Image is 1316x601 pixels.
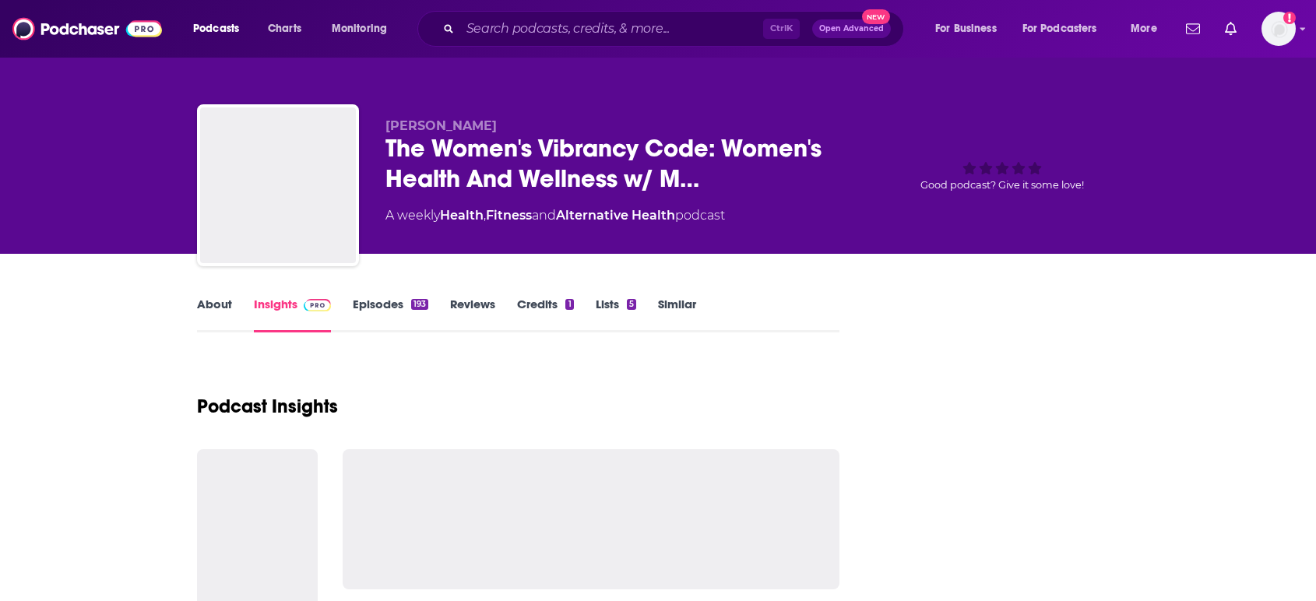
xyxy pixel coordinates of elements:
[385,118,497,133] span: [PERSON_NAME]
[1180,16,1206,42] a: Show notifications dropdown
[450,297,495,332] a: Reviews
[258,16,311,41] a: Charts
[12,14,162,44] img: Podchaser - Follow, Share and Rate Podcasts
[935,18,997,40] span: For Business
[819,25,884,33] span: Open Advanced
[486,208,532,223] a: Fitness
[556,208,675,223] a: Alternative Health
[885,118,1119,215] div: Good podcast? Give it some love!
[658,297,696,332] a: Similar
[532,208,556,223] span: and
[1022,18,1097,40] span: For Podcasters
[565,299,573,310] div: 1
[484,208,486,223] span: ,
[460,16,763,41] input: Search podcasts, credits, & more...
[440,208,484,223] a: Health
[1261,12,1296,46] button: Show profile menu
[596,297,636,332] a: Lists5
[763,19,800,39] span: Ctrl K
[1219,16,1243,42] a: Show notifications dropdown
[924,16,1016,41] button: open menu
[193,18,239,40] span: Podcasts
[920,179,1084,191] span: Good podcast? Give it some love!
[517,297,573,332] a: Credits1
[332,18,387,40] span: Monitoring
[353,297,428,332] a: Episodes193
[411,299,428,310] div: 193
[182,16,259,41] button: open menu
[254,297,331,332] a: InsightsPodchaser Pro
[1261,12,1296,46] span: Logged in as notablypr2
[1120,16,1177,41] button: open menu
[385,206,725,225] div: A weekly podcast
[1131,18,1157,40] span: More
[304,299,331,311] img: Podchaser Pro
[197,297,232,332] a: About
[627,299,636,310] div: 5
[812,19,891,38] button: Open AdvancedNew
[432,11,919,47] div: Search podcasts, credits, & more...
[1261,12,1296,46] img: User Profile
[197,395,338,418] h1: Podcast Insights
[268,18,301,40] span: Charts
[1283,12,1296,24] svg: Add a profile image
[862,9,890,24] span: New
[1012,16,1120,41] button: open menu
[321,16,407,41] button: open menu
